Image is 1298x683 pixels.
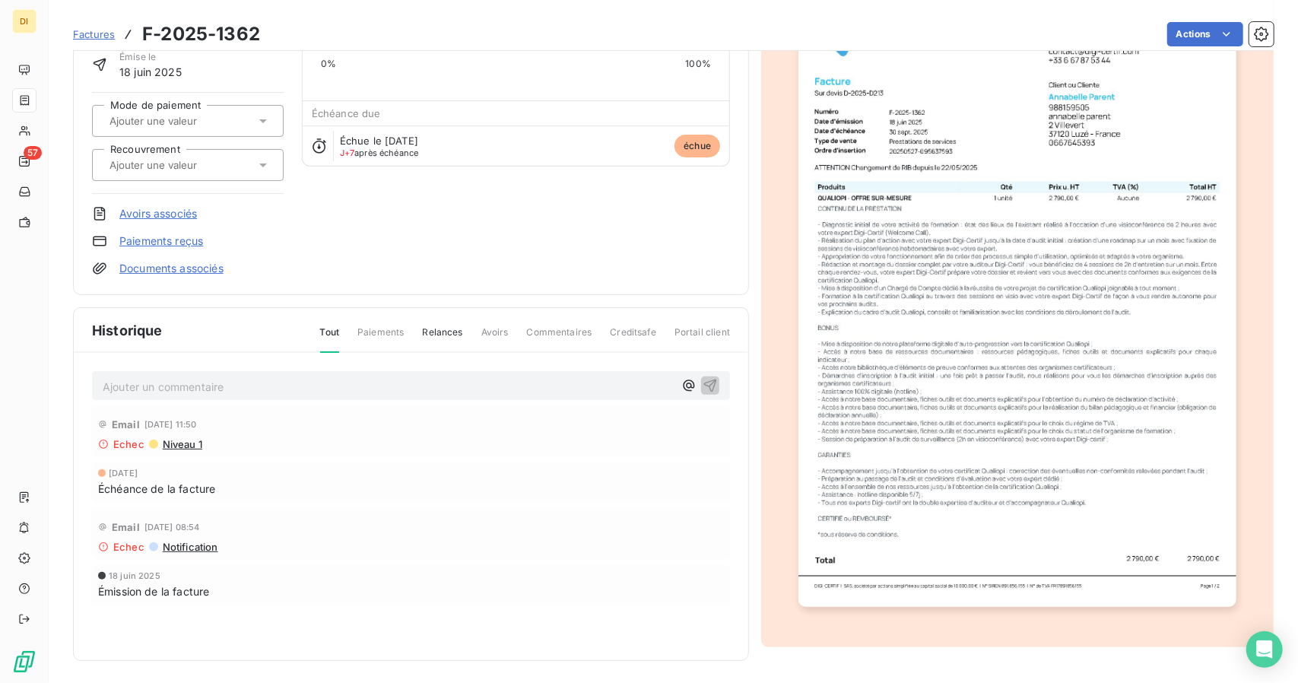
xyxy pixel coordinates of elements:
span: [DATE] 08:54 [144,523,200,532]
span: Relances [422,326,462,351]
input: Ajouter une valeur [108,114,261,128]
div: Open Intercom Messenger [1246,631,1283,668]
input: Ajouter une valeur [108,158,261,172]
span: Émission de la facture [98,583,209,599]
a: Documents associés [119,261,224,276]
span: Portail client [674,326,730,351]
span: après échéance [340,148,419,157]
img: Logo LeanPay [12,650,36,674]
span: Échéance due [312,107,381,119]
button: Actions [1167,22,1243,46]
span: échue [674,135,720,157]
span: Factures [73,28,115,40]
span: Émise le [119,50,182,64]
span: 18 juin 2025 [109,571,160,580]
span: Echec [113,541,144,553]
span: Niveau 1 [161,438,202,450]
a: Factures [73,27,115,42]
span: Tout [320,326,340,353]
span: [DATE] 11:50 [144,420,197,429]
span: [DATE] [109,469,138,478]
span: Creditsafe [610,326,656,351]
span: Échue le [DATE] [340,135,418,147]
span: 18 juin 2025 [119,64,182,80]
span: Avoirs [481,326,509,351]
span: Paiements [357,326,404,351]
span: Historique [92,320,163,341]
a: Avoirs associés [119,206,197,221]
span: J+7 [340,148,354,158]
div: DI [12,9,36,33]
span: Notification [161,541,218,553]
span: 100% [685,57,711,71]
span: Email [112,418,140,430]
span: Échéance de la facture [98,481,215,497]
span: 0% [321,57,336,71]
span: Email [112,521,140,533]
span: 57 [24,146,42,160]
a: Paiements reçus [119,233,203,249]
h3: F-2025-1362 [142,21,260,48]
span: Commentaires [527,326,592,351]
span: Echec [113,438,144,450]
